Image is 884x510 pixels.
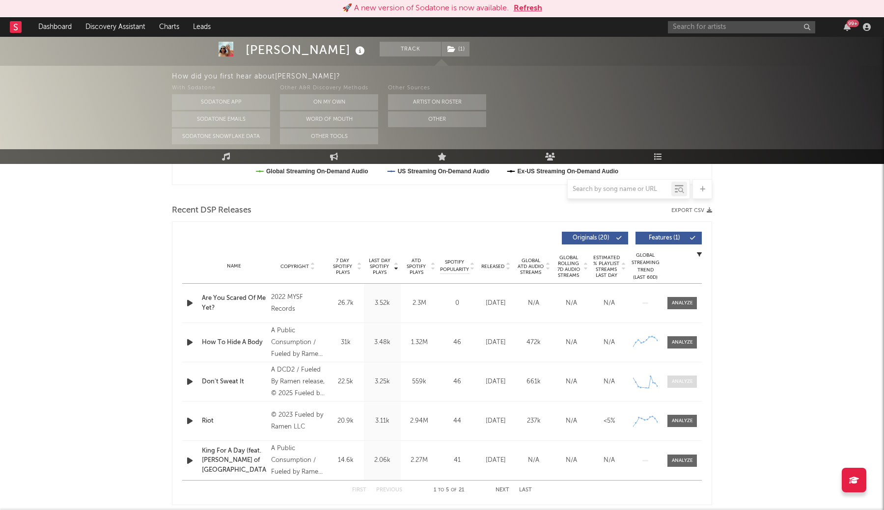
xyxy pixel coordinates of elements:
div: 2022 MYSF Records [271,292,325,315]
button: Track [380,42,441,56]
div: 🚀 A new version of Sodatone is now available. [342,2,509,14]
div: 2.27M [403,456,435,465]
button: Sodatone Snowflake Data [172,129,270,144]
div: N/A [593,338,626,348]
a: Riot [202,416,266,426]
div: 237k [517,416,550,426]
text: US Streaming On-Demand Audio [398,168,490,175]
div: [DATE] [479,416,512,426]
button: Other Tools [280,129,378,144]
button: Sodatone App [172,94,270,110]
div: A Public Consumption / Fueled by Ramen release, © 2023 Fueled by Ramen LLC [271,443,325,478]
div: With Sodatone [172,82,270,94]
div: 20.9k [330,416,361,426]
button: Previous [376,487,402,493]
div: 46 [440,377,474,387]
a: Are You Scared Of Me Yet? [202,294,266,313]
div: [DATE] [479,298,512,308]
button: Features(1) [635,232,702,244]
div: A Public Consumption / Fueled by Ramen release, © 2024 Fueled by Ramen LLC [271,325,325,360]
span: Released [481,264,504,269]
span: Spotify Popularity [440,259,469,273]
div: N/A [555,456,588,465]
button: Export CSV [671,208,712,214]
div: 41 [440,456,474,465]
text: Ex-US Streaming On-Demand Audio [518,168,619,175]
div: 0 [440,298,474,308]
div: 3.25k [366,377,398,387]
div: © 2023 Fueled by Ramen LLC [271,409,325,433]
button: First [352,487,366,493]
div: Don't Sweat It [202,377,266,387]
span: Global Rolling 7D Audio Streams [555,255,582,278]
span: Last Day Spotify Plays [366,258,392,275]
div: N/A [517,298,550,308]
div: N/A [555,416,588,426]
span: 7 Day Spotify Plays [330,258,356,275]
div: N/A [517,456,550,465]
div: <5% [593,416,626,426]
div: [DATE] [479,338,512,348]
div: N/A [593,456,626,465]
div: 2.06k [366,456,398,465]
input: Search by song name or URL [568,186,671,193]
button: On My Own [280,94,378,110]
div: Name [202,263,266,270]
div: 99 + [847,20,859,27]
a: Leads [186,17,218,37]
span: to [438,488,444,492]
div: Other Sources [388,82,486,94]
a: Charts [152,17,186,37]
a: How To Hide A Body [202,338,266,348]
div: 3.52k [366,298,398,308]
button: Last [519,487,532,493]
button: Other [388,111,486,127]
div: 2.3M [403,298,435,308]
text: Global Streaming On-Demand Audio [266,168,368,175]
span: ( 1 ) [441,42,470,56]
div: N/A [555,298,588,308]
span: Copyright [280,264,309,269]
a: King For A Day (feat. [PERSON_NAME] of [GEOGRAPHIC_DATA]) [202,446,266,475]
div: Other A&R Discovery Methods [280,82,378,94]
div: [PERSON_NAME] [246,42,367,58]
button: 99+ [844,23,851,31]
a: Discovery Assistant [79,17,152,37]
span: Features ( 1 ) [642,235,687,241]
div: [DATE] [479,377,512,387]
span: Originals ( 20 ) [568,235,613,241]
div: 14.6k [330,456,361,465]
div: 472k [517,338,550,348]
a: Dashboard [31,17,79,37]
div: 3.11k [366,416,398,426]
div: [DATE] [479,456,512,465]
div: N/A [593,298,626,308]
button: Refresh [514,2,542,14]
div: A DCD2 / Fueled By Ramen release, © 2025 Fueled by Ramen LLC [271,364,325,400]
button: Word Of Mouth [280,111,378,127]
div: How did you first hear about [PERSON_NAME] ? [172,71,884,82]
div: N/A [555,338,588,348]
div: 661k [517,377,550,387]
div: 31k [330,338,361,348]
div: 2.94M [403,416,435,426]
div: 3.48k [366,338,398,348]
button: Artist on Roster [388,94,486,110]
input: Search for artists [668,21,815,33]
span: Global ATD Audio Streams [517,258,544,275]
div: 44 [440,416,474,426]
button: Sodatone Emails [172,111,270,127]
div: 46 [440,338,474,348]
div: 22.5k [330,377,361,387]
span: ATD Spotify Plays [403,258,429,275]
div: N/A [555,377,588,387]
span: of [451,488,457,492]
span: Recent DSP Releases [172,205,251,216]
div: N/A [593,377,626,387]
div: 26.7k [330,298,361,308]
button: (1) [442,42,470,56]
